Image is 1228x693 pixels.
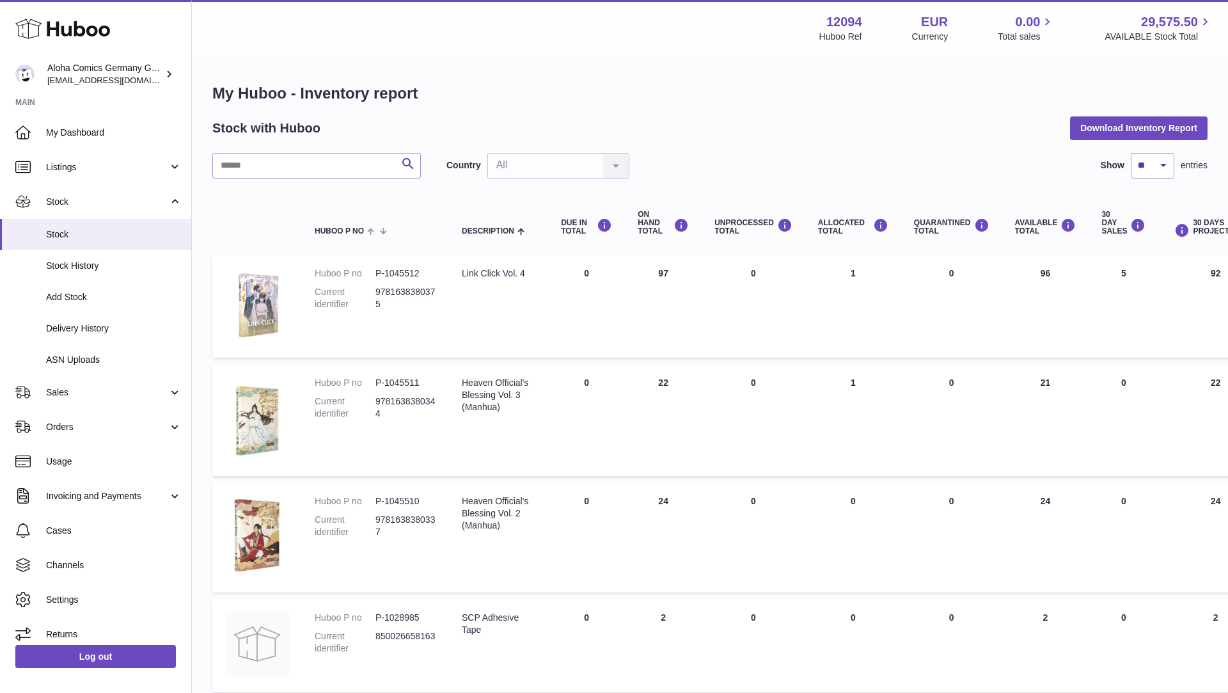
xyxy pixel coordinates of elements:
span: Listings [46,161,168,173]
dd: 9781638380337 [375,514,436,538]
span: 29,575.50 [1141,13,1198,31]
dt: Current identifier [315,630,375,655]
dd: 850026658163 [375,630,436,655]
span: Invoicing and Payments [46,490,168,502]
td: 24 [625,482,702,593]
span: Cases [46,525,182,537]
span: [EMAIL_ADDRESS][DOMAIN_NAME] [47,75,188,85]
img: product image [225,377,289,460]
strong: EUR [921,13,948,31]
span: Description [462,227,514,235]
td: 96 [1002,255,1089,358]
span: 0 [949,268,954,278]
span: AVAILABLE Stock Total [1105,31,1213,43]
div: Aloha Comics Germany GmbH [47,62,162,86]
dt: Current identifier [315,286,375,310]
td: 0 [1089,364,1158,476]
div: ALLOCATED Total [818,218,888,235]
label: Country [446,159,481,171]
td: 0 [702,599,805,692]
a: 0.00 Total sales [998,13,1055,43]
span: 0 [949,378,954,388]
div: QUARANTINED Total [914,218,989,235]
div: Link Click Vol. 4 [462,267,535,280]
dt: Current identifier [315,514,375,538]
span: Huboo P no [315,227,364,235]
td: 1 [805,364,901,476]
span: Orders [46,421,168,433]
span: Usage [46,456,182,468]
span: 0 [949,612,954,623]
span: Stock [46,228,182,241]
td: 21 [1002,364,1089,476]
td: 5 [1089,255,1158,358]
span: Stock [46,196,168,208]
dd: 9781638380375 [375,286,436,310]
img: product image [225,612,289,676]
span: Delivery History [46,323,182,335]
a: Log out [15,645,176,668]
img: product image [225,495,289,577]
span: Total sales [998,31,1055,43]
div: 30 DAY SALES [1101,211,1145,236]
span: 0 [949,496,954,506]
dd: 9781638380344 [375,395,436,420]
h1: My Huboo - Inventory report [212,83,1208,104]
div: Currency [912,31,949,43]
td: 0 [548,364,625,476]
label: Show [1101,159,1124,171]
span: My Dashboard [46,127,182,139]
div: Heaven Official's Blessing Vol. 3 (Manhua) [462,377,535,413]
strong: 12094 [826,13,862,31]
h2: Stock with Huboo [212,120,320,137]
td: 22 [625,364,702,476]
span: 0.00 [1016,13,1041,31]
td: 0 [702,482,805,593]
dt: Huboo P no [315,612,375,624]
span: entries [1181,159,1208,171]
td: 0 [548,599,625,692]
td: 0 [1089,482,1158,593]
dd: P-1045512 [375,267,436,280]
img: comicsaloha@gmail.com [15,65,35,84]
td: 0 [548,482,625,593]
dd: P-1045510 [375,495,436,507]
dd: P-1045511 [375,377,436,389]
span: Settings [46,594,182,606]
div: DUE IN TOTAL [561,218,612,235]
div: SCP Adhesive Tape [462,612,535,636]
td: 0 [702,364,805,476]
span: Sales [46,386,168,399]
img: product image [225,267,289,342]
td: 0 [702,255,805,358]
td: 24 [1002,482,1089,593]
button: Download Inventory Report [1070,116,1208,139]
a: 29,575.50 AVAILABLE Stock Total [1105,13,1213,43]
div: AVAILABLE Total [1015,218,1076,235]
td: 0 [805,482,901,593]
div: UNPROCESSED Total [714,218,792,235]
td: 2 [1002,599,1089,692]
span: Stock History [46,260,182,272]
td: 1 [805,255,901,358]
div: Heaven Official's Blessing Vol. 2 (Manhua) [462,495,535,532]
td: 0 [548,255,625,358]
div: Huboo Ref [819,31,862,43]
td: 2 [625,599,702,692]
dt: Huboo P no [315,495,375,507]
span: Add Stock [46,291,182,303]
dt: Huboo P no [315,377,375,389]
td: 97 [625,255,702,358]
span: ASN Uploads [46,354,182,366]
td: 0 [805,599,901,692]
dt: Huboo P no [315,267,375,280]
dt: Current identifier [315,395,375,420]
span: Channels [46,559,182,571]
div: ON HAND Total [638,211,689,236]
td: 0 [1089,599,1158,692]
dd: P-1028985 [375,612,436,624]
span: Returns [46,628,182,641]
